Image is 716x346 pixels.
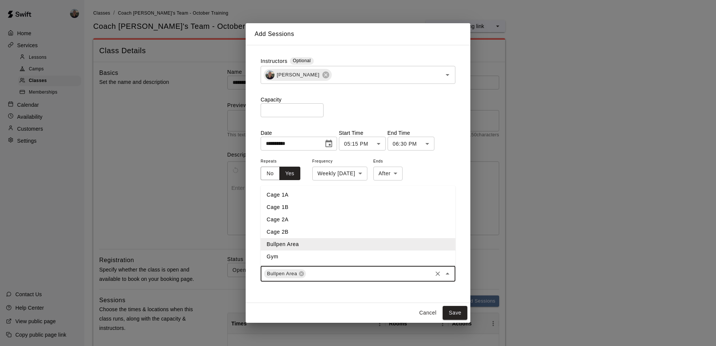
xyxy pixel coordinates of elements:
span: [PERSON_NAME] [272,71,324,79]
div: Bullpen Area [264,269,306,278]
li: Gym [261,251,455,263]
div: After [373,167,403,180]
button: Cancel [416,306,440,320]
li: Cage 1B [261,201,455,213]
span: Optional [293,58,311,63]
div: 05:15 PM [339,137,386,151]
span: Ends [373,157,403,167]
li: Bullpen Area [261,238,455,251]
li: Cage 2A [261,213,455,226]
p: Date [261,129,337,137]
p: Start Time [339,129,386,137]
button: Choose date, selected date is Oct 6, 2025 [321,136,336,151]
p: End Time [388,129,434,137]
button: Close [442,268,453,279]
div: Weekly [DATE] [312,167,367,180]
div: outlined button group [261,167,300,180]
li: Cage 1A [261,189,455,201]
button: Clear [433,268,443,279]
span: Frequency [312,157,367,167]
span: Repeats [261,157,306,167]
p: Capacity [261,96,455,103]
div: Bryan Hill[PERSON_NAME] [264,69,332,81]
button: Yes [279,167,300,180]
button: Open [442,70,453,80]
label: Instructors [261,57,288,66]
li: Cage 2B [261,226,455,238]
span: Bullpen Area [264,270,300,277]
button: No [261,167,280,180]
button: Save [443,306,467,320]
img: Bryan Hill [266,70,274,79]
div: 06:30 PM [388,137,434,151]
h2: Add Sessions [246,23,470,45]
